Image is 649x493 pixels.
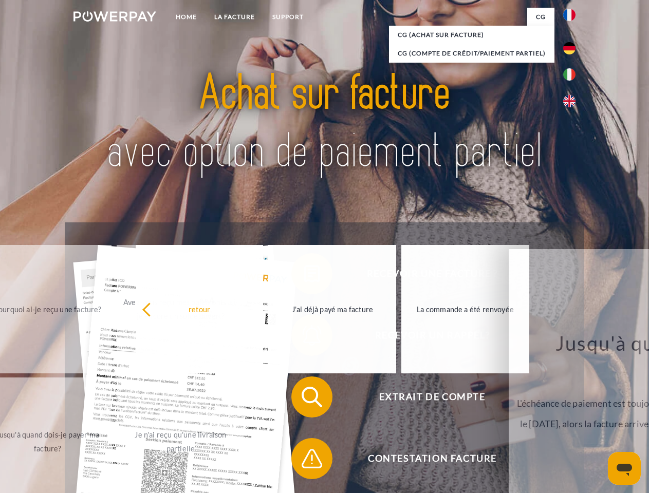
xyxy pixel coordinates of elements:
[291,376,559,418] button: Extrait de compte
[563,9,576,21] img: fr
[123,295,238,323] div: Avez-vous reçu mes paiements, ai-je encore un solde ouvert?
[608,452,641,485] iframe: Bouton de lancement de la fenêtre de messagerie
[299,384,325,410] img: qb_search.svg
[73,11,156,22] img: logo-powerpay-white.svg
[306,438,558,479] span: Contestation Facture
[167,8,206,26] a: Home
[407,302,523,316] div: La commande a été renvoyée
[527,8,554,26] a: CG
[291,438,559,479] button: Contestation Facture
[563,68,576,81] img: it
[206,8,264,26] a: LA FACTURE
[264,8,312,26] a: Support
[117,245,245,373] a: Avez-vous reçu mes paiements, ai-je encore un solde ouvert?
[98,49,551,197] img: title-powerpay_fr.svg
[389,44,554,63] a: CG (Compte de crédit/paiement partiel)
[563,42,576,54] img: de
[299,446,325,471] img: qb_warning.svg
[389,26,554,44] a: CG (achat sur facture)
[123,428,238,456] div: Je n'ai reçu qu'une livraison partielle
[274,302,390,316] div: J'ai déjà payé ma facture
[306,376,558,418] span: Extrait de compte
[563,95,576,107] img: en
[142,302,257,316] div: retour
